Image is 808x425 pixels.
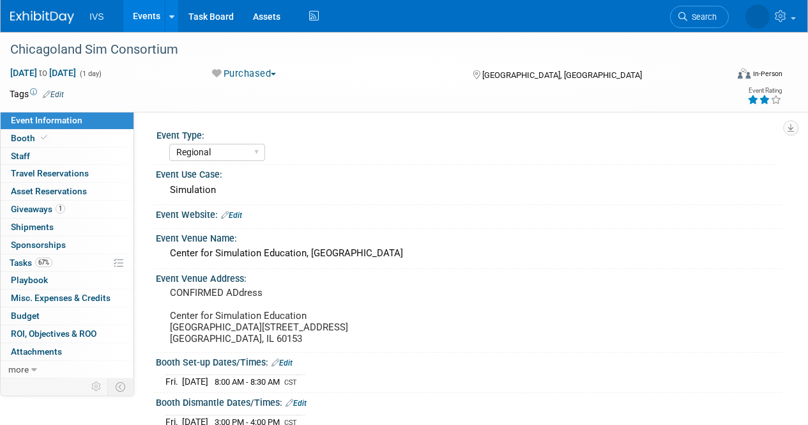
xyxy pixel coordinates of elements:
a: Sponsorships [1,236,133,254]
img: ExhibitDay [10,11,74,24]
span: 8:00 AM - 8:30 AM [215,377,280,387]
div: Booth Set-up Dates/Times: [156,353,782,369]
span: Misc. Expenses & Credits [11,293,111,303]
td: Fri. [165,375,182,388]
span: Tasks [10,258,52,268]
td: [DATE] [182,375,208,388]
div: In-Person [752,69,782,79]
span: Event Information [11,115,82,125]
span: Staff [11,151,30,161]
a: Search [670,6,729,28]
div: Simulation [165,180,773,200]
span: Booth [11,133,50,143]
span: Asset Reservations [11,186,87,196]
span: ROI, Objectives & ROO [11,328,96,339]
a: Edit [221,211,242,220]
span: Sponsorships [11,240,66,250]
div: Event Rating [747,88,782,94]
a: Edit [43,90,64,99]
a: Tasks67% [1,254,133,272]
a: Shipments [1,219,133,236]
i: Booth reservation complete [41,134,47,141]
a: Playbook [1,272,133,289]
div: Event Website: [156,205,782,222]
a: Staff [1,148,133,165]
a: more [1,361,133,378]
span: Playbook [11,275,48,285]
a: Budget [1,307,133,325]
span: [GEOGRAPHIC_DATA], [GEOGRAPHIC_DATA] [482,70,642,80]
a: Edit [271,359,293,367]
a: Attachments [1,343,133,360]
div: Event Venue Name: [156,229,782,245]
a: Asset Reservations [1,183,133,200]
span: 67% [35,258,52,267]
div: Event Venue Address: [156,269,782,285]
div: Event Format [669,66,782,86]
span: CST [284,378,297,387]
span: Giveaways [11,204,65,214]
span: Budget [11,311,40,321]
div: Booth Dismantle Dates/Times: [156,393,782,410]
a: Event Information [1,112,133,129]
div: Center for Simulation Education, [GEOGRAPHIC_DATA] [165,243,773,263]
span: Shipments [11,222,54,232]
a: Giveaways1 [1,201,133,218]
div: Event Use Case: [156,165,782,181]
span: Attachments [11,346,62,357]
a: Booth [1,130,133,147]
div: Event Type: [156,126,777,142]
a: Misc. Expenses & Credits [1,290,133,307]
span: to [37,68,49,78]
span: (1 day) [79,70,102,78]
span: IVS [89,12,104,22]
td: Toggle Event Tabs [108,378,134,395]
pre: CONFIRMED ADdress Center for Simulation Education [GEOGRAPHIC_DATA][STREET_ADDRESS] [GEOGRAPHIC_D... [170,287,403,344]
a: Travel Reservations [1,165,133,182]
span: Search [687,12,717,22]
span: more [8,364,29,375]
button: Purchased [208,67,281,81]
div: Chicagoland Sim Consortium [6,38,717,61]
span: 1 [56,204,65,213]
td: Tags [10,88,64,100]
a: ROI, Objectives & ROO [1,325,133,343]
td: Personalize Event Tab Strip [86,378,108,395]
span: [DATE] [DATE] [10,67,77,79]
img: Carrie Rhoads [745,4,770,29]
a: Edit [286,399,307,408]
span: Travel Reservations [11,168,89,178]
img: Format-Inperson.png [738,68,751,79]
